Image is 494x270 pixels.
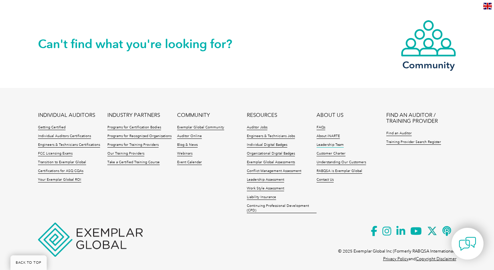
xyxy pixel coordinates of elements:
[38,112,95,118] a: INDIVIDUAL AUDITORS
[107,160,160,165] a: Take a Certified Training Course
[317,151,345,156] a: Customer Charter
[247,134,295,139] a: Engineers & Technicians Jobs
[317,169,362,174] a: RABQSA is Exemplar Global
[247,151,295,156] a: Organizational Digital Badges
[247,178,284,182] a: Leadership Assessment
[107,134,172,139] a: Programs for Recognized Organizations
[247,125,267,130] a: Auditor Jobs
[483,3,492,9] img: en
[107,151,144,156] a: Our Training Providers
[10,255,47,270] a: BACK TO TOP
[38,125,66,130] a: Getting Certified
[247,112,277,118] a: RESOURCES
[247,169,301,174] a: Conflict Management Assessment
[401,61,456,69] h3: Community
[38,38,247,50] h2: Can't find what you're looking for?
[383,255,456,263] p: and
[107,112,160,118] a: INDUSTRY PARTNERS
[38,134,91,139] a: Individual Auditors Certifications
[383,256,409,261] a: Privacy Policy
[317,178,334,182] a: Contact Us
[247,160,295,165] a: Exemplar Global Assessments
[317,134,340,139] a: About iNARTE
[177,143,198,148] a: Blog & News
[107,143,159,148] a: Programs for Training Providers
[38,223,143,257] img: Exemplar Global
[177,112,210,118] a: COMMUNITY
[401,20,456,69] a: Community
[107,125,161,130] a: Programs for Certification Bodies
[38,169,83,174] a: Certifications for ASQ CQAs
[38,151,73,156] a: FCC Licensing Exams
[177,160,202,165] a: Event Calendar
[38,143,100,148] a: Engineers & Technicians Certifications
[317,125,325,130] a: FAQs
[401,20,456,57] img: icon-community.webp
[177,134,202,139] a: Auditor Online
[247,195,276,200] a: Liability Insurance
[38,160,86,165] a: Transition to Exemplar Global
[317,143,344,148] a: Leadership Team
[386,131,412,136] a: Find an Auditor
[247,143,287,148] a: Individual Digital Badges
[38,178,81,182] a: Your Exemplar Global ROI
[386,140,441,145] a: Training Provider Search Register
[386,112,456,124] a: FIND AN AUDITOR / TRAINING PROVIDER
[247,204,317,213] a: Continuing Professional Development (CPD)
[317,160,366,165] a: Understanding Our Customers
[247,186,284,191] a: Work Style Assessment
[177,151,192,156] a: Webinars
[177,125,224,130] a: Exemplar Global Community
[338,247,456,255] p: © 2025 Exemplar Global Inc (Formerly RABQSA International).
[317,112,343,118] a: ABOUT US
[459,235,476,253] img: contact-chat.png
[416,256,456,261] a: Copyright Disclaimer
